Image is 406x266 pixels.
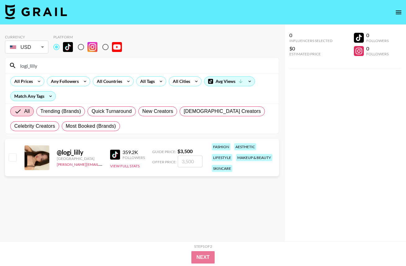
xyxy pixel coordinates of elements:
div: 359.2K [123,149,145,155]
strong: $ 3,500 [177,148,193,154]
div: Any Followers [47,77,80,86]
span: Guide Price: [152,149,176,154]
div: Platform [53,35,127,39]
div: Estimated Price [289,52,332,56]
img: Grail Talent [5,4,67,19]
button: open drawer [392,6,405,19]
div: 0 [289,32,332,38]
div: USD [6,42,47,53]
div: All Countries [93,77,123,86]
input: 3,500 [178,156,203,167]
div: Currency [5,35,48,39]
span: Trending (Brands) [40,108,81,115]
span: New Creators [142,108,173,115]
div: Followers [366,52,389,56]
img: TikTok [110,150,120,160]
div: Followers [366,38,389,43]
div: [GEOGRAPHIC_DATA] [57,156,103,161]
input: Search by User Name [16,61,275,71]
img: Instagram [87,42,97,52]
span: Quick Turnaround [91,108,132,115]
span: All [24,108,30,115]
div: Influencers Selected [289,38,332,43]
span: Most Booked (Brands) [66,122,116,130]
div: makeup & beauty [236,154,272,161]
div: Step 1 of 2 [194,244,212,249]
div: skincare [212,165,232,172]
div: fashion [212,143,230,150]
div: $0 [289,45,332,52]
div: Avg Views [204,77,255,86]
button: View Full Stats [110,164,140,168]
img: TikTok [63,42,73,52]
a: [PERSON_NAME][EMAIL_ADDRESS][PERSON_NAME][DOMAIN_NAME] [57,161,178,167]
img: YouTube [112,42,122,52]
div: 0 [366,32,389,38]
span: [DEMOGRAPHIC_DATA] Creators [184,108,261,115]
button: Next [191,251,215,264]
div: @ logi_lilly [57,148,103,156]
div: All Tags [136,77,156,86]
span: Offer Price: [152,160,176,164]
span: Celebrity Creators [14,122,55,130]
div: All Prices [11,77,34,86]
iframe: Drift Widget Chat Controller [375,235,399,259]
div: Followers [123,155,145,160]
div: Match Any Tags [11,92,56,101]
div: 0 [366,45,389,52]
div: lifestyle [212,154,232,161]
div: All Cities [169,77,191,86]
div: aesthetic [234,143,256,150]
